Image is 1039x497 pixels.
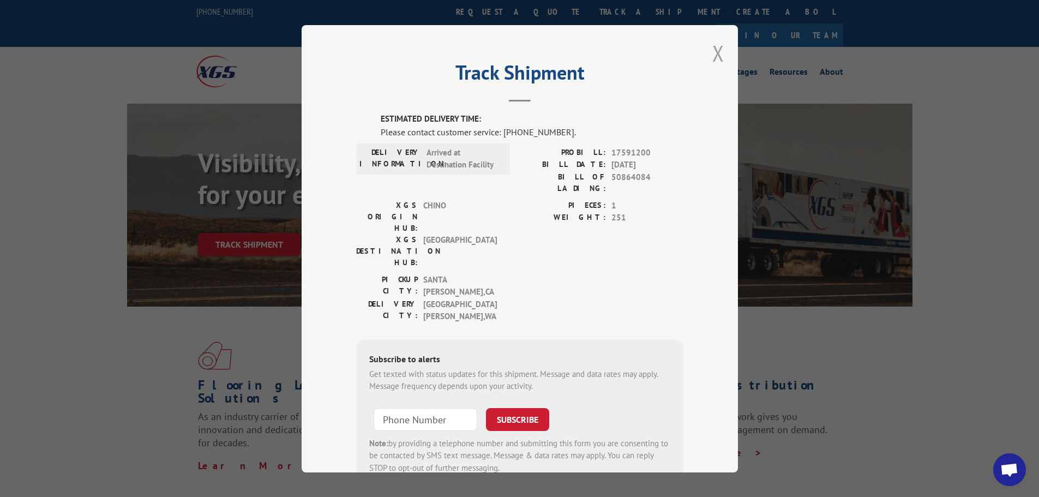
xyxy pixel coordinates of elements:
span: [GEOGRAPHIC_DATA] [423,233,497,268]
div: Subscribe to alerts [369,352,670,368]
label: BILL DATE: [520,159,606,171]
label: BILL OF LADING: [520,171,606,194]
div: Please contact customer service: [PHONE_NUMBER]. [381,125,683,138]
label: DELIVERY CITY: [356,298,418,322]
h2: Track Shipment [356,65,683,86]
span: CHINO [423,199,497,233]
span: 1 [611,199,683,212]
a: Open chat [993,453,1026,486]
button: SUBSCRIBE [486,408,549,430]
label: ESTIMATED DELIVERY TIME: [381,113,683,125]
label: PICKUP CITY: [356,273,418,298]
span: 251 [611,212,683,224]
span: 17591200 [611,146,683,159]
label: PIECES: [520,199,606,212]
span: Arrived at Destination Facility [427,146,500,171]
div: Get texted with status updates for this shipment. Message and data rates may apply. Message frequ... [369,368,670,392]
button: Close modal [712,39,724,68]
label: XGS DESTINATION HUB: [356,233,418,268]
span: [GEOGRAPHIC_DATA][PERSON_NAME] , WA [423,298,497,322]
span: [DATE] [611,159,683,171]
span: 50864084 [611,171,683,194]
label: DELIVERY INFORMATION: [359,146,421,171]
label: WEIGHT: [520,212,606,224]
span: SANTA [PERSON_NAME] , CA [423,273,497,298]
strong: Note: [369,438,388,448]
label: XGS ORIGIN HUB: [356,199,418,233]
input: Phone Number [374,408,477,430]
label: PROBILL: [520,146,606,159]
div: by providing a telephone number and submitting this form you are consenting to be contacted by SM... [369,437,670,474]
